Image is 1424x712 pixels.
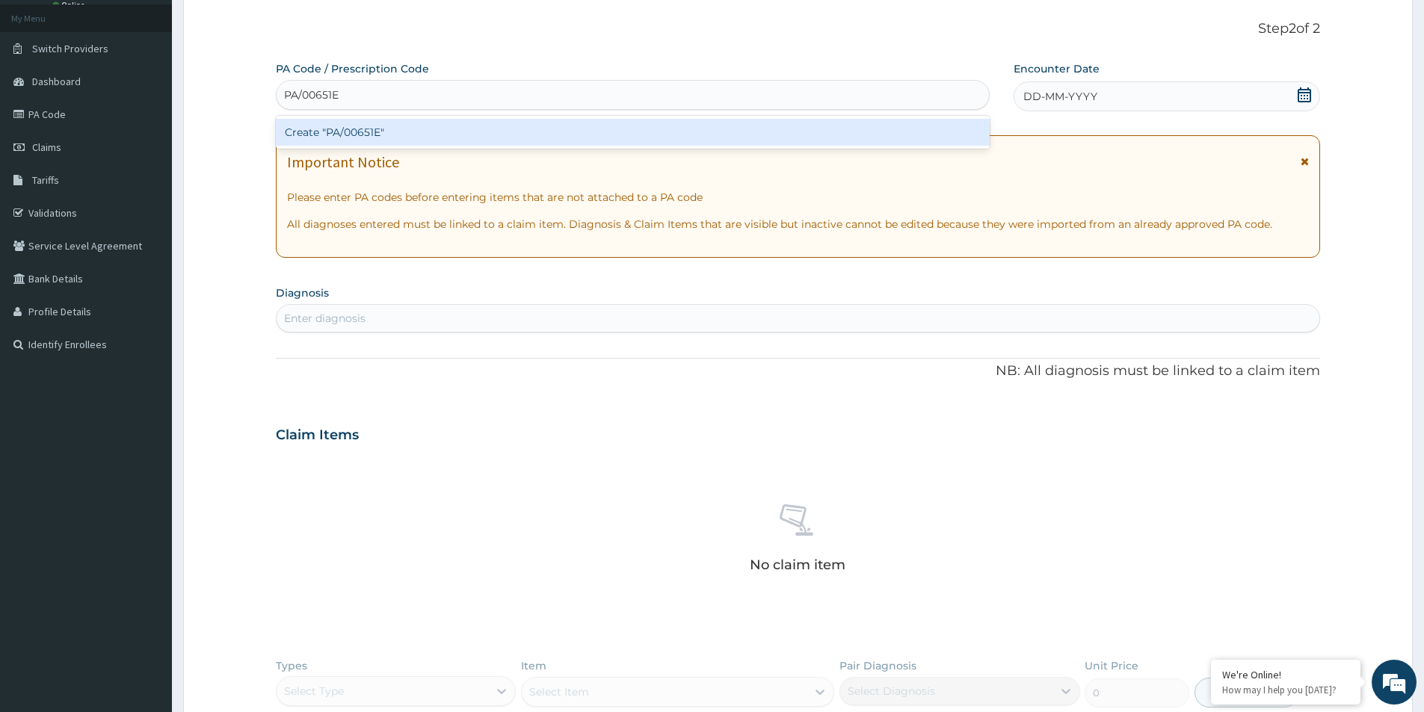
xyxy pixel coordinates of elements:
h1: Important Notice [287,154,399,170]
span: Dashboard [32,75,81,88]
label: PA Code / Prescription Code [276,61,429,76]
img: d_794563401_company_1708531726252_794563401 [28,75,61,112]
p: NB: All diagnosis must be linked to a claim item [276,362,1320,381]
p: Please enter PA codes before entering items that are not attached to a PA code [287,190,1309,205]
span: DD-MM-YYYY [1023,89,1097,104]
div: Enter diagnosis [284,311,366,326]
span: Claims [32,140,61,154]
p: Step 2 of 2 [276,21,1320,37]
p: No claim item [750,557,845,572]
div: Create "PA/00651E" [276,119,990,146]
div: We're Online! [1222,668,1349,681]
p: All diagnoses entered must be linked to a claim item. Diagnosis & Claim Items that are visible bu... [287,217,1309,232]
label: Diagnosis [276,285,329,300]
span: Switch Providers [32,42,108,55]
h3: Claim Items [276,427,359,444]
textarea: Type your message and hit 'Enter' [7,408,285,460]
label: Encounter Date [1014,61,1100,76]
span: We're online! [87,188,206,339]
span: Tariffs [32,173,59,187]
div: Minimize live chat window [245,7,281,43]
p: How may I help you today? [1222,684,1349,696]
div: Chat with us now [78,84,251,103]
